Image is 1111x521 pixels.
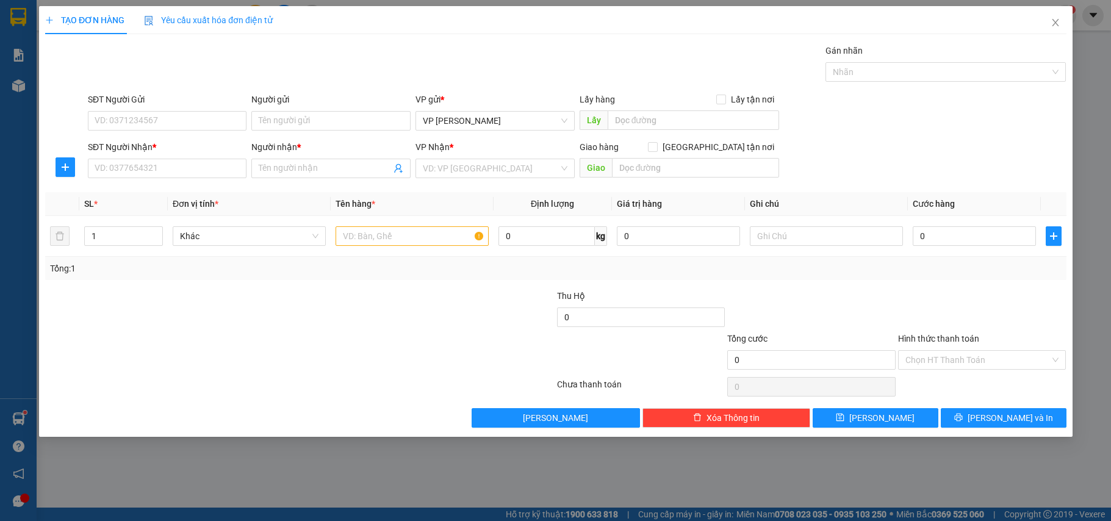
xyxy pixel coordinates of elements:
[941,408,1066,428] button: printer[PERSON_NAME] và In
[173,199,218,209] span: Đơn vị tính
[415,93,575,106] div: VP gửi
[727,334,768,343] span: Tổng cước
[750,226,903,246] input: Ghi Chú
[579,158,611,178] span: Giao
[523,411,588,425] span: [PERSON_NAME]
[607,110,779,130] input: Dọc đường
[954,413,962,423] span: printer
[1046,226,1062,246] button: plus
[616,226,739,246] input: 0
[898,334,979,343] label: Hình thức thanh toán
[849,411,915,425] span: [PERSON_NAME]
[813,408,938,428] button: save[PERSON_NAME]
[56,157,75,177] button: plus
[693,413,702,423] span: delete
[84,199,93,209] span: SL
[836,413,844,423] span: save
[707,411,760,425] span: Xóa Thông tin
[1038,6,1072,40] button: Close
[88,140,247,154] div: SĐT Người Nhận
[415,142,450,152] span: VP Nhận
[251,93,411,106] div: Người gửi
[658,140,779,154] span: [GEOGRAPHIC_DATA] tận nơi
[642,408,810,428] button: deleteXóa Thông tin
[594,226,606,246] span: kg
[555,378,726,399] div: Chưa thanh toán
[144,16,154,26] img: icon
[144,15,273,25] span: Yêu cầu xuất hóa đơn điện tử
[726,93,779,106] span: Lấy tận nơi
[336,226,489,246] input: VD: Bàn, Ghế
[394,163,403,173] span: user-add
[472,408,640,428] button: [PERSON_NAME]
[50,226,70,246] button: delete
[579,95,614,104] span: Lấy hàng
[251,140,411,154] div: Người nhận
[50,262,430,275] div: Tổng: 1
[912,199,954,209] span: Cước hàng
[531,199,574,209] span: Định lượng
[45,15,124,25] span: TẠO ĐƠN HÀNG
[1050,18,1060,27] span: close
[745,192,908,216] th: Ghi chú
[423,112,567,130] span: VP Bạc Liêu
[88,93,247,106] div: SĐT Người Gửi
[56,162,74,172] span: plus
[556,291,584,301] span: Thu Hộ
[45,16,54,24] span: plus
[579,142,618,152] span: Giao hàng
[1046,231,1061,241] span: plus
[825,46,862,56] label: Gán nhãn
[180,227,318,245] span: Khác
[967,411,1052,425] span: [PERSON_NAME] và In
[611,158,779,178] input: Dọc đường
[579,110,607,130] span: Lấy
[616,199,661,209] span: Giá trị hàng
[336,199,375,209] span: Tên hàng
